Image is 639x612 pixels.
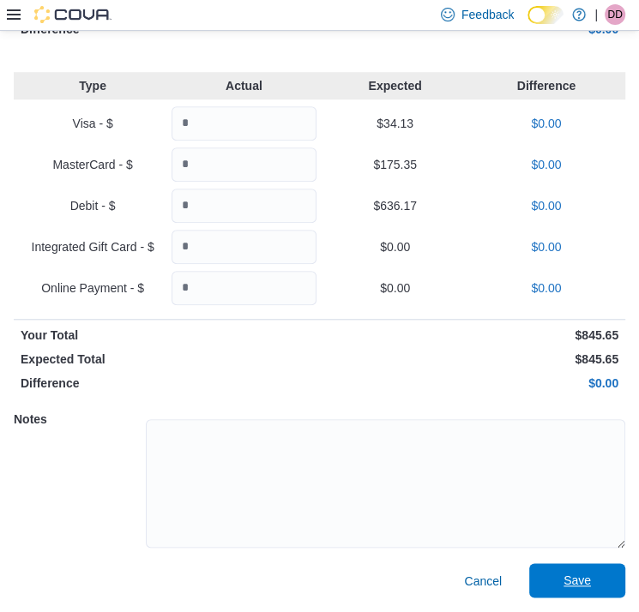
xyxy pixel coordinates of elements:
input: Quantity [172,271,316,305]
p: $0.00 [474,115,618,132]
p: Type [21,77,165,94]
p: Online Payment - $ [21,279,165,297]
button: Save [529,563,625,597]
p: MasterCard - $ [21,156,165,173]
input: Quantity [172,106,316,141]
input: Quantity [172,230,316,264]
p: Debit - $ [21,197,165,214]
p: $845.65 [323,327,619,344]
p: $0.00 [323,279,467,297]
input: Quantity [172,147,316,182]
p: Expected [323,77,467,94]
p: $0.00 [474,238,618,255]
input: Quantity [172,189,316,223]
p: $0.00 [474,279,618,297]
div: Darian Demeria [605,4,625,25]
span: DD [607,4,622,25]
p: $34.13 [323,115,467,132]
p: Expected Total [21,351,316,368]
p: Difference [474,77,618,94]
p: | [594,4,598,25]
p: $0.00 [323,375,619,392]
input: Dark Mode [527,6,564,24]
span: Cancel [464,573,502,590]
img: Cova [34,6,112,23]
p: Difference [21,375,316,392]
p: Actual [172,77,316,94]
p: $175.35 [323,156,467,173]
p: Visa - $ [21,115,165,132]
span: Feedback [461,6,514,23]
h5: Notes [14,402,142,436]
p: Your Total [21,327,316,344]
p: Integrated Gift Card - $ [21,238,165,255]
p: $0.00 [474,197,618,214]
span: Save [564,572,591,589]
p: $636.17 [323,197,467,214]
p: $845.65 [323,351,619,368]
p: $0.00 [474,156,618,173]
button: Cancel [457,564,509,598]
p: $0.00 [323,238,467,255]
